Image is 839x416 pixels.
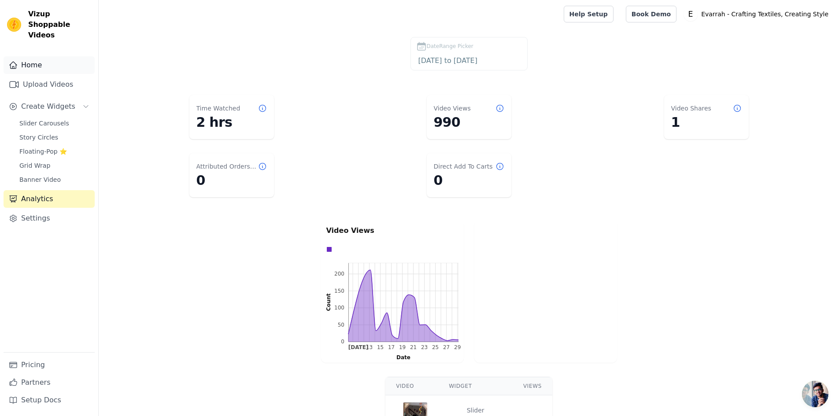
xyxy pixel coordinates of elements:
a: Banner Video [14,173,95,186]
dt: Time Watched [196,104,240,113]
g: Tue Sep 23 2025 00:00:00 GMT+0530 (India Standard Time) [421,345,427,351]
a: Partners [4,374,95,391]
text: 200 [334,271,344,277]
dt: Video Views [434,104,471,113]
dd: 2 hrs [196,114,267,130]
span: Story Circles [19,133,58,142]
g: left axis [312,263,348,345]
span: Grid Wrap [19,161,50,170]
g: Fri Sep 19 2025 00:00:00 GMT+0530 (India Standard Time) [399,345,405,351]
a: Floating-Pop ⭐ [14,145,95,158]
a: Analytics [4,190,95,208]
div: Data groups [324,244,456,254]
dd: 0 [196,173,267,188]
text: 150 [334,288,344,294]
span: Create Widgets [21,101,75,112]
dd: 990 [434,114,504,130]
th: Views [513,377,552,395]
text: 0 [341,339,344,345]
img: Vizup [7,18,21,32]
text: 19 [399,345,405,351]
g: Mon Sep 15 2025 00:00:00 GMT+0530 (India Standard Time) [377,345,383,351]
a: Grid Wrap [14,159,95,172]
dt: Direct Add To Carts [434,162,493,171]
span: Banner Video [19,175,61,184]
text: 13 [366,345,372,351]
a: Setup Docs [4,391,95,409]
span: Floating-Pop ⭐ [19,147,67,156]
a: Book Demo [626,6,676,22]
text: 50 [337,322,344,328]
text: 25 [432,345,438,351]
a: Home [4,56,95,74]
text: Date [396,354,410,361]
p: Video Views [326,225,458,236]
div: Open chat [802,381,828,407]
span: Vizup Shoppable Videos [28,9,91,40]
text: 27 [443,345,449,351]
button: E Evarrah - Crafting Textiles, Creating Style [684,6,832,22]
g: Sat Sep 13 2025 00:00:00 GMT+0530 (India Standard Time) [366,345,372,351]
g: Sat Sep 27 2025 00:00:00 GMT+0530 (India Standard Time) [443,345,449,351]
a: Upload Videos [4,76,95,93]
th: Widget [438,377,513,395]
input: DateRange Picker [416,55,522,66]
g: Sun Sep 21 2025 00:00:00 GMT+0530 (India Standard Time) [410,345,416,351]
g: Wed Sep 17 2025 00:00:00 GMT+0530 (India Standard Time) [388,345,394,351]
a: Story Circles [14,131,95,144]
text: 21 [410,345,416,351]
text: 17 [388,345,394,351]
g: Thu Sep 25 2025 00:00:00 GMT+0530 (India Standard Time) [432,345,438,351]
th: Video [385,377,438,395]
dd: 1 [671,114,742,130]
text: [DATE] [348,345,368,351]
a: Settings [4,210,95,227]
g: Mon Sep 29 2025 00:00:00 GMT+0530 (India Standard Time) [454,345,460,351]
dd: 0 [434,173,504,188]
dt: Attributed Orders Count [196,162,258,171]
text: 15 [377,345,383,351]
text: E [688,10,693,18]
span: Slider Carousels [19,119,69,128]
text: 29 [454,345,460,351]
dt: Video Shares [671,104,711,113]
text: Count [325,293,332,311]
text: 23 [421,345,427,351]
g: Thu Sep 11 2025 00:00:00 GMT+0530 (India Standard Time) [348,345,368,351]
a: Slider Carousels [14,117,95,129]
g: bottom ticks [348,342,461,350]
text: 100 [334,305,344,311]
g: left ticks [334,263,348,345]
a: Help Setup [564,6,614,22]
p: Evarrah - Crafting Textiles, Creating Style [698,6,832,22]
button: Create Widgets [4,98,95,115]
a: Pricing [4,356,95,374]
span: DateRange Picker [427,42,473,50]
